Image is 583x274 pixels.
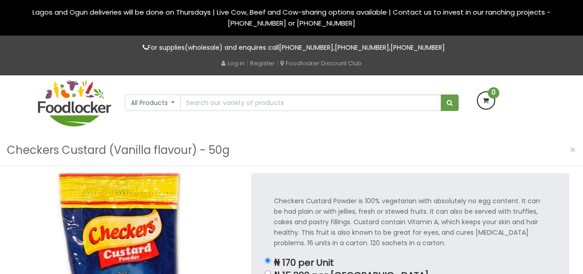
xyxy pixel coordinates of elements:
[125,95,181,111] button: All Products
[277,58,278,68] span: |
[335,43,389,52] a: [PHONE_NUMBER]
[274,196,546,248] p: Checkers Custard Powder is 100% vegetarian with absolutely no egg content. It can be had plain or...
[7,142,230,159] h3: Checkers Custard (Vanilla flavour) - 50g
[246,58,248,68] span: |
[570,143,576,157] span: ×
[38,80,111,126] img: FoodLocker
[250,59,275,68] a: Register
[565,141,581,159] button: Close
[488,87,499,99] span: 0
[280,59,362,68] a: Foodlocker Discount Club
[38,42,546,53] p: For supplies(wholesale) and enquires call , ,
[390,43,445,52] a: [PHONE_NUMBER]
[274,258,546,268] p: ₦ 170 per Unit
[180,95,441,111] input: Search our variety of products
[279,43,333,52] a: [PHONE_NUMBER]
[265,258,271,263] input: ₦ 170 per Unit
[221,59,245,68] a: Log in
[32,7,551,28] span: Lagos and Ogun deliveries will be done on Thursdays | Live Cow, Beef and Cow-sharing options avai...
